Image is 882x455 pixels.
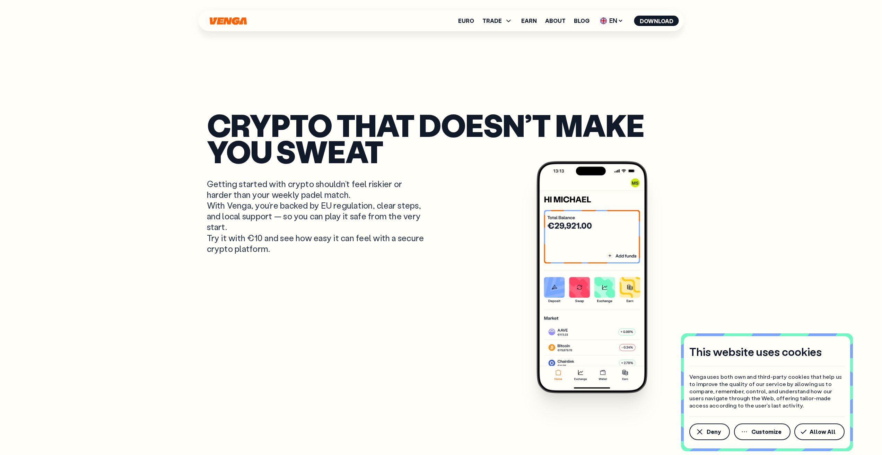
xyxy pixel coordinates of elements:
[482,18,502,24] span: TRADE
[689,373,845,409] p: Venga uses both own and third-party cookies that help us to improve the quality of our service by...
[482,17,513,25] span: TRADE
[536,161,647,393] img: Venga app main
[209,17,248,25] svg: Home
[794,423,845,440] button: Allow All
[207,178,426,254] p: Getting started with crypto shouldn’t feel riskier or harder than your weekly padel match. With V...
[600,17,607,24] img: flag-uk
[734,423,791,440] button: Customize
[689,344,822,359] h4: This website uses cookies
[458,18,474,24] a: Euro
[751,429,781,435] span: Customize
[598,15,626,26] span: EN
[634,16,679,26] button: Download
[545,18,566,24] a: About
[689,423,730,440] button: Deny
[707,429,721,435] span: Deny
[810,429,836,435] span: Allow All
[574,18,590,24] a: Blog
[207,112,675,165] p: Crypto that doesn’t make you sweat
[521,18,537,24] a: Earn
